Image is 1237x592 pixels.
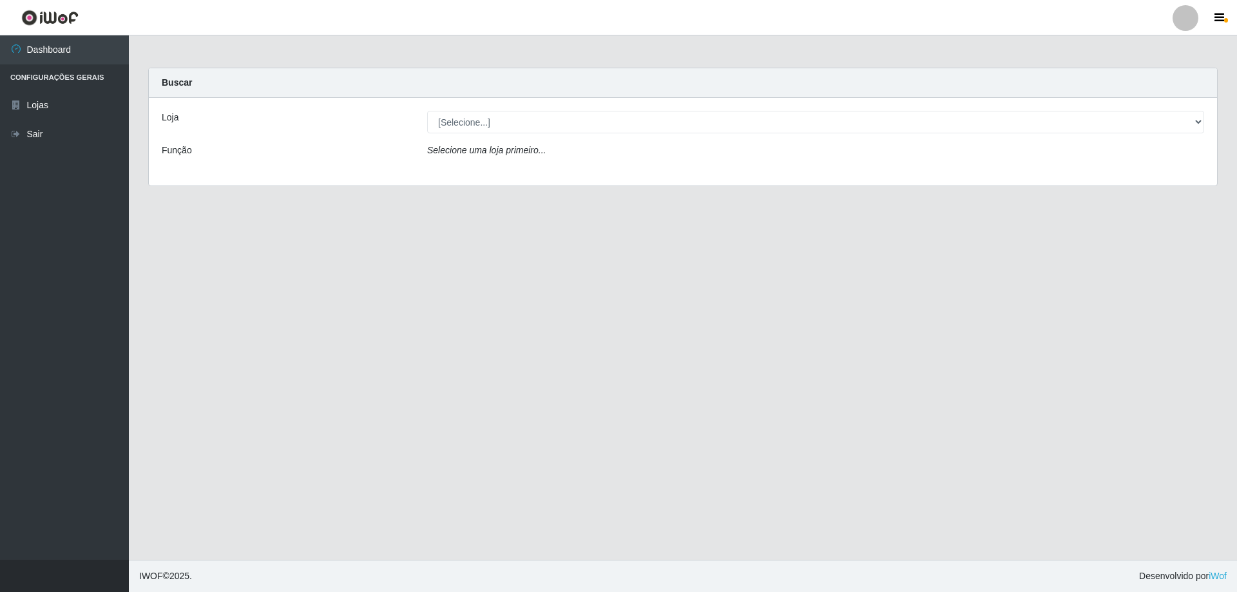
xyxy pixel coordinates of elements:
label: Loja [162,111,178,124]
span: IWOF [139,571,163,581]
span: © 2025 . [139,569,192,583]
strong: Buscar [162,77,192,88]
i: Selecione uma loja primeiro... [427,145,546,155]
span: Desenvolvido por [1139,569,1227,583]
img: CoreUI Logo [21,10,79,26]
a: iWof [1209,571,1227,581]
label: Função [162,144,192,157]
